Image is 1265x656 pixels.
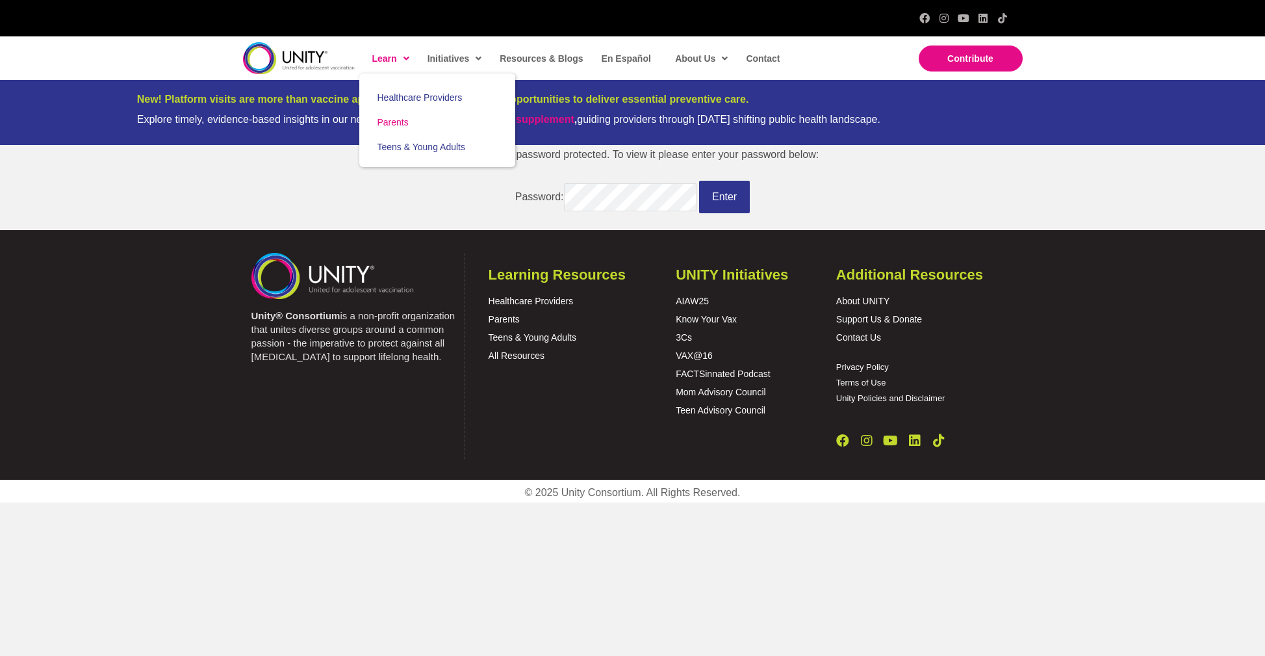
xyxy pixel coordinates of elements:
[836,314,922,324] a: Support Us & Donate
[489,314,520,324] a: Parents
[489,267,626,283] span: Learning Resources
[564,183,696,212] input: Password:
[669,44,733,73] a: About Us
[978,13,988,23] a: LinkedIn
[377,142,465,152] span: Teens & Young Adults
[137,113,1129,125] div: Explore timely, evidence-based insights in our new guiding providers through [DATE] shifting publ...
[746,53,780,64] span: Contact
[676,296,709,306] a: AIAW25
[836,267,983,283] span: Additional Resources
[489,350,544,361] a: All Resources
[739,44,785,73] a: Contact
[884,434,897,447] a: YouTube
[676,387,766,397] a: Mom Advisory Council
[676,350,713,361] a: VAX@16
[676,405,765,415] a: Teen Advisory Council
[251,310,340,321] strong: Unity® Consortium
[489,296,574,306] a: Healthcare Providers
[836,434,849,447] a: Facebook
[860,434,873,447] a: Instagram
[676,314,737,324] a: Know Your Vax
[939,13,949,23] a: Instagram
[836,296,889,306] a: About UNITY
[836,332,881,343] a: Contact Us
[489,332,576,343] a: Teens & Young Adults
[377,117,409,127] span: Parents
[997,13,1008,23] a: TikTok
[676,369,771,379] a: FACTSinnated Podcast
[359,85,515,110] a: Healthcare Providers
[919,13,930,23] a: Facebook
[359,135,515,159] a: Teens & Young Adults
[243,42,355,74] img: unity-logo-dark
[836,378,886,387] a: Terms of Use
[493,44,588,73] a: Resources & Blogs
[428,49,482,68] span: Initiatives
[251,309,458,363] p: is a non-profit organization that unites diverse groups around a common passion - the imperative ...
[675,49,728,68] span: About Us
[500,53,583,64] span: Resources & Blogs
[288,483,977,503] p: © 2025 Unity Consortium. All Rights Reserved.
[377,92,463,103] span: Healthcare Providers
[919,46,1023,72] a: Contribute
[958,13,969,23] a: YouTube
[676,332,692,343] a: 3Cs
[251,253,414,299] img: unity-logo
[515,191,696,202] label: Password:
[359,110,515,135] a: Parents
[947,53,993,64] span: Contribute
[595,44,656,73] a: En Español
[676,267,788,283] span: UNITY Initiatives
[836,362,889,372] a: Privacy Policy
[932,434,945,447] a: TikTok
[836,393,945,403] a: Unity Policies and Disclaimer
[602,53,651,64] span: En Español
[908,434,921,447] a: LinkedIn
[699,181,750,213] input: Enter
[137,94,749,105] span: New! Platform visits are more than vaccine appointments—they’re critical opportunities to deliver...
[372,49,409,68] span: Learn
